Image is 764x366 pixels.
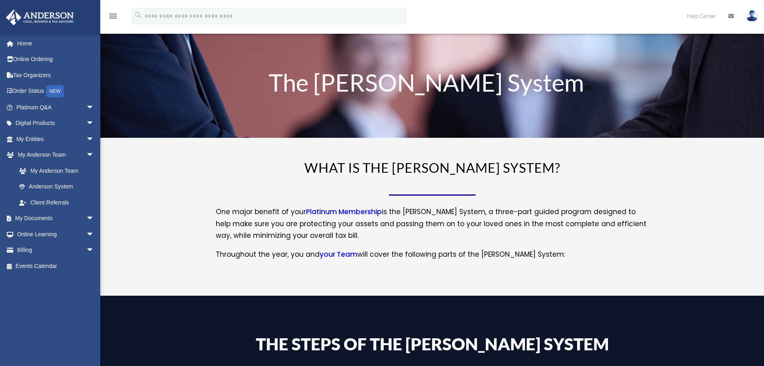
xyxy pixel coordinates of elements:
[6,211,106,227] a: My Documentsarrow_drop_down
[6,147,106,163] a: My Anderson Teamarrow_drop_down
[6,226,106,242] a: Online Learningarrow_drop_down
[86,226,102,243] span: arrow_drop_down
[6,83,106,100] a: Order StatusNEW
[6,115,106,131] a: Digital Productsarrow_drop_down
[216,70,649,98] h1: The [PERSON_NAME] System
[11,163,106,179] a: My Anderson Team
[46,85,64,97] div: NEW
[6,67,106,83] a: Tax Organizers
[86,115,102,132] span: arrow_drop_down
[86,147,102,164] span: arrow_drop_down
[216,206,649,249] p: One major benefit of your is the [PERSON_NAME] System, a three-part guided program designed to he...
[4,10,76,25] img: Anderson Advisors Platinum Portal
[6,51,106,67] a: Online Ordering
[304,159,560,176] span: WHAT IS THE [PERSON_NAME] SYSTEM?
[108,11,118,21] i: menu
[216,335,649,356] h4: The Steps of the [PERSON_NAME] System
[6,242,106,258] a: Billingarrow_drop_down
[306,207,382,221] a: Platinum Membership
[134,11,143,20] i: search
[11,179,102,195] a: Anderson System
[11,194,106,211] a: Client Referrals
[86,131,102,147] span: arrow_drop_down
[86,211,102,227] span: arrow_drop_down
[6,99,106,115] a: Platinum Q&Aarrow_drop_down
[6,258,106,274] a: Events Calendar
[746,10,758,22] img: User Pic
[108,14,118,21] a: menu
[86,99,102,116] span: arrow_drop_down
[6,35,106,51] a: Home
[86,242,102,259] span: arrow_drop_down
[216,249,649,261] p: Throughout the year, you and will cover the following parts of the [PERSON_NAME] System:
[6,131,106,147] a: My Entitiesarrow_drop_down
[320,249,357,263] a: your Team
